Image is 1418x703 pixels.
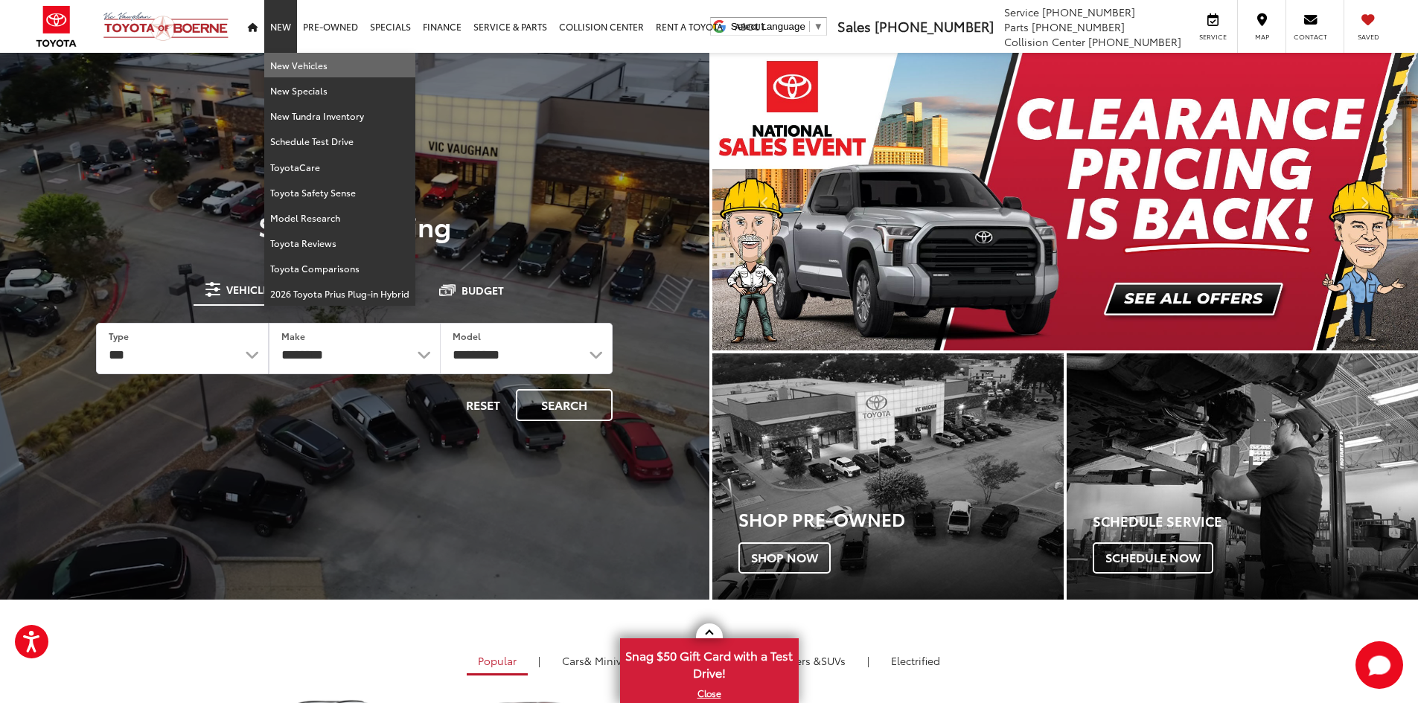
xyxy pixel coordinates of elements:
[462,285,504,295] span: Budget
[731,21,805,32] span: Select Language
[467,648,528,675] a: Popular
[281,330,305,342] label: Make
[264,103,415,129] a: New Tundra Inventory
[880,648,951,673] a: Electrified
[584,653,634,668] span: & Minivan
[551,648,645,673] a: Cars
[1004,34,1085,49] span: Collision Center
[1355,641,1403,689] button: Toggle Chat Window
[738,509,1064,528] h3: Shop Pre-Owned
[1042,4,1135,19] span: [PHONE_NUMBER]
[622,640,797,685] span: Snag $50 Gift Card with a Test Drive!
[731,21,823,32] a: Select Language​
[1067,353,1418,600] div: Toyota
[1032,19,1125,34] span: [PHONE_NUMBER]
[1355,641,1403,689] svg: Start Chat
[814,21,823,32] span: ▼
[1093,514,1418,529] h4: Schedule Service
[103,11,229,42] img: Vic Vaughan Toyota of Boerne
[264,155,415,180] a: ToyotaCare
[1093,542,1213,574] span: Schedule Now
[1088,34,1181,49] span: [PHONE_NUMBER]
[264,231,415,256] a: Toyota Reviews
[516,389,613,421] button: Search
[63,211,647,240] p: Start Shopping
[863,653,873,668] li: |
[744,648,857,673] a: SUVs
[264,281,415,306] a: 2026 Toyota Prius Plug-in Hybrid
[534,653,544,668] li: |
[264,180,415,205] a: Toyota Safety Sense
[453,330,481,342] label: Model
[264,205,415,231] a: Model Research
[1196,32,1230,42] span: Service
[1312,83,1418,321] button: Click to view next picture.
[712,353,1064,600] a: Shop Pre-Owned Shop Now
[453,389,513,421] button: Reset
[264,129,415,154] a: Schedule Test Drive
[1245,32,1278,42] span: Map
[264,256,415,281] a: Toyota Comparisons
[712,353,1064,600] div: Toyota
[712,83,818,321] button: Click to view previous picture.
[837,16,871,36] span: Sales
[1352,32,1385,42] span: Saved
[1294,32,1327,42] span: Contact
[1004,4,1039,19] span: Service
[264,78,415,103] a: New Specials
[109,330,129,342] label: Type
[1067,353,1418,600] a: Schedule Service Schedule Now
[264,53,415,78] a: New Vehicles
[875,16,994,36] span: [PHONE_NUMBER]
[1004,19,1029,34] span: Parts
[226,284,269,295] span: Vehicle
[809,21,810,32] span: ​
[738,542,831,574] span: Shop Now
